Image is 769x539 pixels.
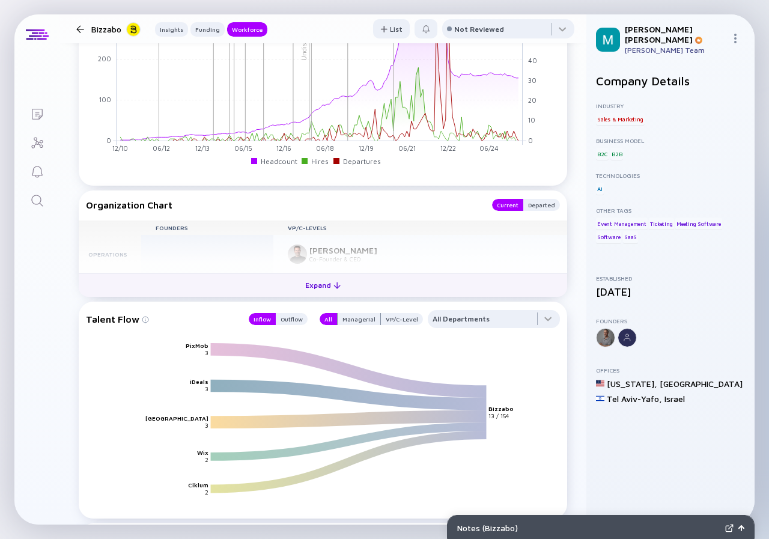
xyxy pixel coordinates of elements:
[195,144,210,152] tspan: 12/13
[106,136,111,144] tspan: 0
[188,481,208,489] text: Ciklum
[596,317,745,324] div: Founders
[205,385,208,392] text: 3
[190,378,208,385] text: iDeals
[381,313,423,325] button: VP/C-Level
[249,313,276,325] button: Inflow
[14,127,59,156] a: Investor Map
[596,102,745,109] div: Industry
[155,23,188,35] div: Insights
[738,525,744,531] img: Open Notes
[86,199,480,211] div: Organization Chart
[596,172,745,179] div: Technologies
[454,25,504,34] div: Not Reviewed
[276,313,308,325] button: Outflow
[205,349,208,356] text: 3
[227,22,267,37] button: Workforce
[153,144,170,152] tspan: 06/12
[528,76,536,84] tspan: 30
[205,422,208,429] text: 3
[492,199,523,211] button: Current
[528,56,537,64] tspan: 40
[596,379,604,388] img: United States Flag
[596,218,648,230] div: Event Management
[479,144,499,152] tspan: 06/24
[596,275,745,282] div: Established
[190,22,225,37] button: Funding
[112,144,128,152] tspan: 12/10
[320,313,337,325] button: All
[276,144,291,152] tspan: 12/16
[373,20,410,38] div: List
[14,156,59,185] a: Reminders
[528,116,535,124] tspan: 10
[490,405,515,412] text: Bizzabo
[98,54,111,62] tspan: 200
[457,523,720,533] div: Notes ( Bizzabo )
[490,412,510,419] text: 13 / 154
[528,96,536,104] tspan: 20
[664,394,685,404] div: Israel
[596,183,604,195] div: AI
[596,394,604,403] img: Israel Flag
[523,199,560,211] button: Departed
[625,46,726,55] div: [PERSON_NAME] Team
[675,218,722,230] div: Meeting Software
[205,489,208,496] text: 2
[14,99,59,127] a: Lists
[660,379,743,389] div: [GEOGRAPHIC_DATA]
[528,136,533,144] tspan: 0
[205,457,208,464] text: 2
[338,313,380,325] div: Managerial
[610,148,623,160] div: B2B
[316,144,334,152] tspan: 06/18
[731,34,740,43] img: Menu
[596,367,745,374] div: Offices
[373,19,410,38] button: List
[649,218,673,230] div: Ticketing
[145,415,208,422] text: [GEOGRAPHIC_DATA]
[86,310,237,328] div: Talent Flow
[79,273,567,297] button: Expand
[596,285,745,298] div: [DATE]
[190,23,225,35] div: Funding
[596,148,609,160] div: B2C
[227,23,267,35] div: Workforce
[14,185,59,214] a: Search
[596,137,745,144] div: Business Model
[596,113,645,125] div: Sales & Marketing
[625,24,726,44] div: [PERSON_NAME] [PERSON_NAME]
[298,276,348,294] div: Expand
[99,95,111,103] tspan: 100
[234,144,252,152] tspan: 06/15
[186,342,208,349] text: PixMob
[398,144,416,152] tspan: 06/21
[596,207,745,214] div: Other Tags
[596,74,745,88] h2: Company Details
[596,28,620,52] img: Mordechai Profile Picture
[725,524,734,532] img: Expand Notes
[197,449,208,457] text: Wix
[440,144,456,152] tspan: 12/22
[596,231,621,243] div: Software
[91,22,141,37] div: Bizzabo
[337,313,381,325] button: Managerial
[607,394,662,404] div: Tel Aviv-Yafo ,
[155,22,188,37] button: Insights
[623,231,638,243] div: SaaS
[607,379,657,389] div: [US_STATE] ,
[359,144,374,152] tspan: 12/19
